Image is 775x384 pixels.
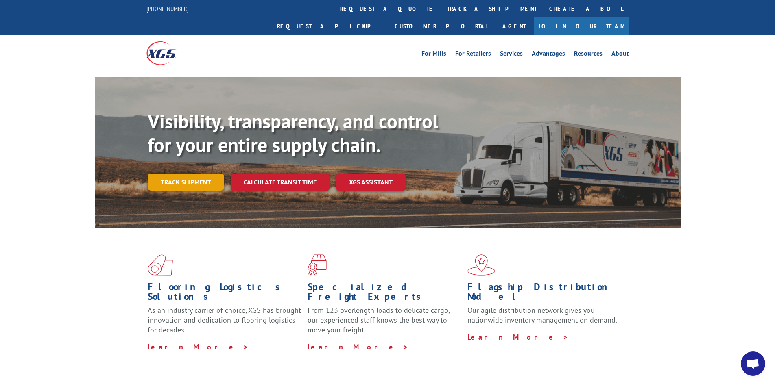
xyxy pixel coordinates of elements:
[231,174,330,191] a: Calculate transit time
[148,108,438,157] b: Visibility, transparency, and control for your entire supply chain.
[532,50,565,59] a: Advantages
[148,306,301,334] span: As an industry carrier of choice, XGS has brought innovation and dedication to flooring logistics...
[336,174,406,191] a: XGS ASSISTANT
[148,174,224,191] a: Track shipment
[146,4,189,13] a: [PHONE_NUMBER]
[500,50,523,59] a: Services
[148,282,301,306] h1: Flooring Logistics Solutions
[421,50,446,59] a: For Mills
[455,50,491,59] a: For Retailers
[308,282,461,306] h1: Specialized Freight Experts
[467,282,621,306] h1: Flagship Distribution Model
[389,17,494,35] a: Customer Portal
[148,342,249,351] a: Learn More >
[494,17,534,35] a: Agent
[467,306,617,325] span: Our agile distribution network gives you nationwide inventory management on demand.
[741,351,765,376] div: Open chat
[308,342,409,351] a: Learn More >
[574,50,603,59] a: Resources
[308,254,327,276] img: xgs-icon-focused-on-flooring-red
[611,50,629,59] a: About
[467,254,496,276] img: xgs-icon-flagship-distribution-model-red
[271,17,389,35] a: Request a pickup
[467,332,569,342] a: Learn More >
[148,254,173,276] img: xgs-icon-total-supply-chain-intelligence-red
[308,306,461,342] p: From 123 overlength loads to delicate cargo, our experienced staff knows the best way to move you...
[534,17,629,35] a: Join Our Team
